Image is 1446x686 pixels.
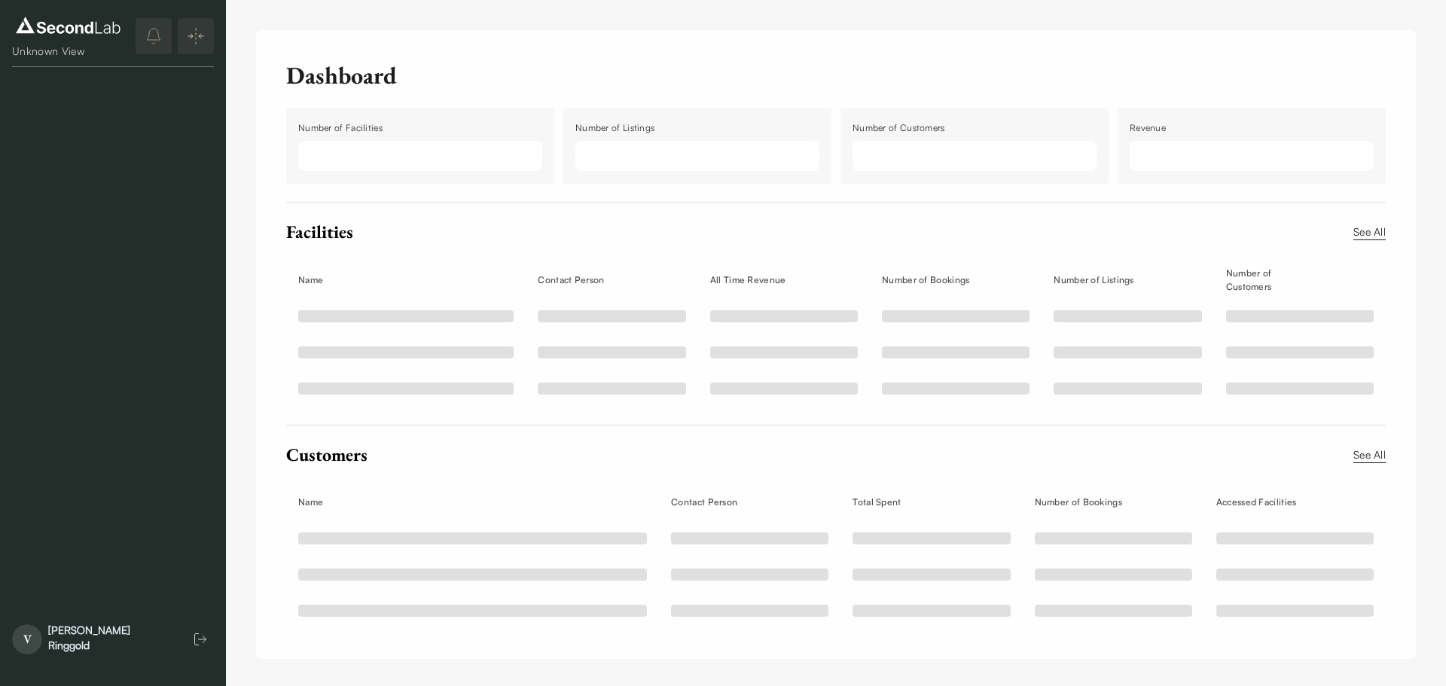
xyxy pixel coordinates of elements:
[178,18,214,54] button: Expand/Collapse sidebar
[12,624,42,654] span: V
[882,273,972,287] div: Number of Bookings
[298,273,434,287] div: Name
[136,18,172,54] button: notifications
[671,495,761,509] div: Contact Person
[12,14,124,38] img: logo
[286,221,353,243] div: Facilities
[853,495,943,509] div: Total Spent
[710,273,801,287] div: All Time Revenue
[286,444,368,466] div: Customers
[1226,267,1316,294] div: Number of Customers
[538,273,628,287] div: Contact Person
[575,121,819,135] div: Number of Listings
[48,623,172,653] div: [PERSON_NAME] Ringgold
[1216,495,1307,509] div: Accessed Facilities
[187,626,214,653] button: Log out
[298,121,542,135] div: Number of Facilities
[1054,273,1144,287] div: Number of Listings
[12,44,124,59] div: Unknown View
[298,495,509,509] div: Name
[853,121,1097,135] div: Number of Customers
[1353,224,1386,240] a: See All
[1130,121,1374,135] div: Revenue
[286,60,1386,90] div: Dashboard
[1353,447,1386,463] a: See All
[1035,495,1125,509] div: Number of Bookings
